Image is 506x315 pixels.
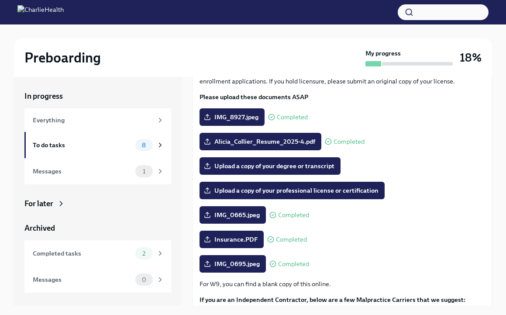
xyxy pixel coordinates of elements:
[33,249,132,258] div: Completed tasks
[206,113,258,121] span: IMG_8927.jpeg
[277,114,308,121] span: Completed
[365,49,401,58] strong: My progress
[206,186,379,195] span: Upload a copy of your professional license or certification
[33,140,132,150] div: To do tasks
[17,5,64,19] img: CharlieHealth
[200,108,265,126] label: IMG_8927.jpeg
[200,68,485,86] p: The following documents are needed to complete your contractor profile and, in some cases, to sub...
[137,277,151,283] span: 0
[206,211,260,219] span: IMG_0665.jpeg
[200,255,266,273] label: IMG_0695.jpeg
[206,162,334,170] span: Upload a copy of your degree or transcript
[24,267,171,293] a: Messages0
[200,133,321,150] label: Alicia_Collier_Resume_2025-4.pdf
[24,240,171,267] a: Completed tasks2
[200,280,485,288] p: For W9, you can find a blank copy of this online.
[200,93,308,101] strong: Please upload these documents ASAP
[200,231,264,248] label: Insurance.PDF
[24,108,171,132] a: Everything
[200,182,385,199] label: Upload a copy of your professional license or certification
[278,261,309,267] span: Completed
[33,275,132,284] div: Messages
[24,132,171,158] a: To do tasks8
[24,91,171,101] a: In progress
[24,223,171,233] a: Archived
[24,158,171,184] a: Messages1
[206,137,315,146] span: Alicia_Collier_Resume_2025-4.pdf
[138,168,151,175] span: 1
[334,138,365,145] span: Completed
[206,235,258,244] span: Insurance.PDF
[24,49,101,66] h2: Preboarding
[206,260,260,268] span: IMG_0695.jpeg
[137,250,151,257] span: 2
[33,115,153,125] div: Everything
[137,142,151,149] span: 8
[24,198,53,209] div: For later
[276,236,307,243] span: Completed
[200,296,466,304] strong: If you are an Independent Contractor, below are a few Malpractice Carriers that we suggest:
[278,212,309,218] span: Completed
[33,166,132,176] div: Messages
[24,198,171,209] a: For later
[460,50,482,66] h3: 18%
[200,206,266,224] label: IMG_0665.jpeg
[200,157,341,175] label: Upload a copy of your degree or transcript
